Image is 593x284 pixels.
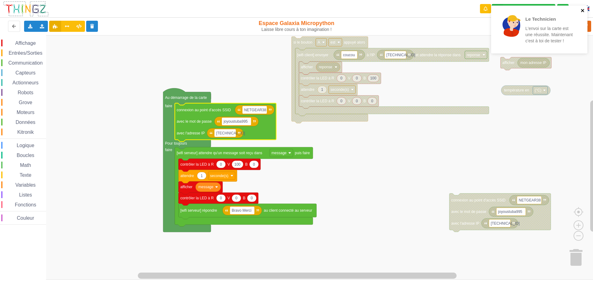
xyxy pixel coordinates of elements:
text: 1 [201,173,203,178]
text: 100 [234,162,241,167]
span: Logique [16,143,35,148]
text: contrôler la LED à R [180,162,214,167]
text: afficher [503,61,515,65]
text: afficher [301,65,313,69]
text: faire [165,148,172,152]
text: 0 [253,162,255,167]
text: et attendre la réponse dans [415,53,461,57]
text: 0 [251,196,253,200]
text: 0 [235,196,238,200]
span: Grove [18,100,33,105]
p: Le Technicien [525,16,574,22]
text: [TECHNICAL_ID] [386,53,415,57]
text: 0 [340,99,343,103]
text: V [227,162,230,167]
span: Listes [18,192,33,197]
text: B [363,99,366,103]
text: mon adresse IP [520,61,546,65]
span: Capteurs [15,70,36,75]
text: V [348,76,350,80]
span: Actionneurs [11,80,40,85]
span: Math [19,163,32,168]
text: joyoustuba995 [223,119,248,124]
text: attendre [180,173,194,178]
span: Moteurs [16,110,36,115]
text: Pour toujours [165,141,187,146]
span: Affichage [14,40,36,46]
text: 0 [340,76,343,80]
text: contrôler la LED à R [301,99,334,103]
text: NETGEAR38 [519,198,541,202]
text: est [330,40,336,45]
text: B [245,162,248,167]
text: puis faire [295,151,310,155]
text: contrôler la LED à R [301,76,334,80]
text: 0 [371,99,373,103]
text: Bravo Merci [232,208,251,213]
text: attendre [301,87,314,92]
text: 100 [370,76,376,80]
text: joyoustuba995 [498,210,522,214]
text: seconde(s) [210,173,228,178]
text: message [198,185,213,189]
text: avec l'adresse IP [177,131,205,135]
text: A [318,40,320,45]
span: Kitronik [16,129,35,135]
text: avec l'adresse IP [451,221,479,225]
text: [TECHNICAL_ID] [216,131,245,135]
text: B [363,76,366,80]
text: reponse [319,65,332,69]
text: V [348,99,350,103]
text: coucou [343,53,355,57]
div: Laisse libre cours à ton imagination ! [245,27,348,32]
span: Communication [7,60,44,66]
text: 0 [220,162,222,167]
text: (°C) [535,88,541,92]
text: 1 [321,87,323,92]
div: Espace Galaxia Micropython [245,20,348,32]
text: 0 [356,76,358,80]
span: Robots [17,90,34,95]
span: Données [15,120,36,125]
button: close [581,8,585,14]
span: Variables [15,182,37,188]
text: [TECHNICAL_ID] [491,221,519,225]
text: si le bouton [293,40,312,45]
text: au client connecté au serveur [264,208,312,213]
text: connexion au point d'accès SSID [451,198,506,202]
text: 0 [356,99,358,103]
text: B [243,196,245,200]
p: L'envoi sur la carte est une réussite. Maintenant c'est à toi de tester ! [525,25,574,44]
text: reponse [467,53,480,57]
span: Boucles [16,153,35,158]
text: V [227,196,230,200]
img: thingz_logo.png [3,1,49,17]
text: message [271,151,287,155]
span: Couleur [16,215,35,221]
text: NETGEAR38 [244,108,267,112]
text: [wifi serveur] attendre qu'un message soit reçu dans [177,151,262,155]
text: [wifi client] envoyer [297,53,328,57]
span: Entrées/Sorties [8,50,43,56]
text: avec le mot de passe [451,210,486,214]
text: afficher [180,185,192,189]
text: 0 [220,196,222,200]
text: Au démarrage de la carte [165,95,207,100]
text: avec le mot de passe [177,119,212,124]
text: contrôler la LED à R [180,196,214,200]
div: Ta base fonctionne bien ! [492,4,555,14]
text: appuyé alors [344,40,365,45]
text: seconde(s) [330,87,349,92]
text: [wifi serveur] répondre [180,208,217,213]
span: Fonctions [14,202,37,207]
text: connexion au point d'accès SSID [177,108,231,112]
text: faire [165,104,172,108]
span: Texte [19,172,32,178]
text: à l'IP [367,53,375,57]
text: température en [504,88,529,92]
